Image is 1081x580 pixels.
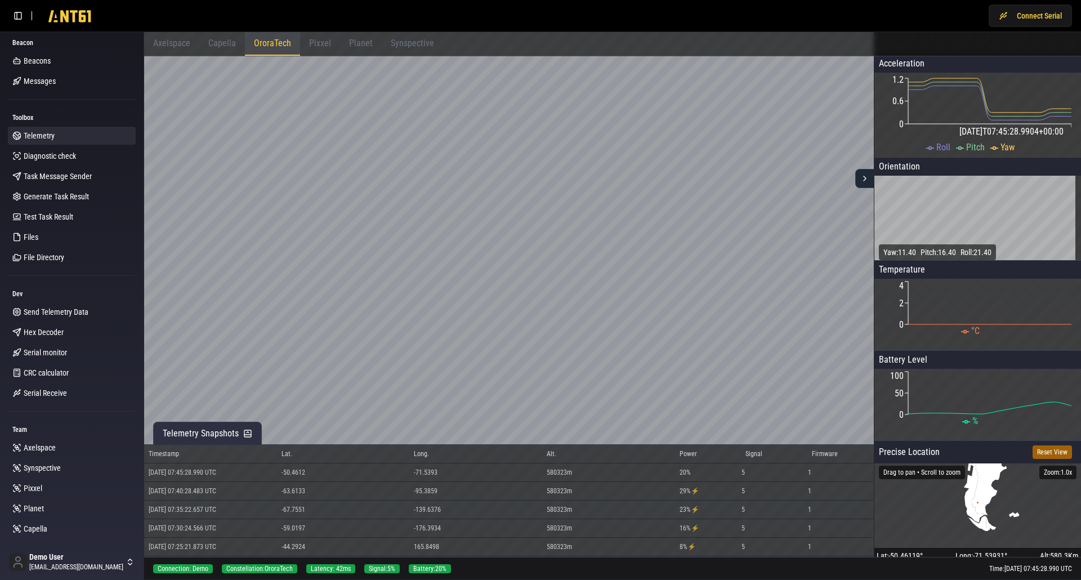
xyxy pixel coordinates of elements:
[8,479,136,497] a: Pixxel
[675,556,741,575] td: 1 %
[959,126,1064,137] tspan: [DATE]T07:45:28.9904+00:00
[921,247,956,258] p: Pitch: 16.40
[542,482,675,501] td: 580323 m
[144,538,277,556] td: [DATE] 07:25:21.873 UTC
[349,38,373,48] span: Planet
[24,327,64,338] span: Hex Decoder
[741,519,807,538] td: 5
[8,323,136,341] a: Hex Decoder
[409,519,542,538] td: -176.3934
[24,252,64,263] span: File Directory
[890,371,904,381] tspan: 100
[741,538,807,556] td: 5
[24,462,61,474] span: Synspective
[874,261,1081,279] p: Temperature
[895,388,904,399] tspan: 50
[8,421,136,439] div: Team
[807,445,874,463] th: Firmware
[899,298,904,309] tspan: 2
[144,556,277,575] td: [DATE] 07:20:21.672 UTC
[306,564,355,573] div: Latency: 42ms
[1033,445,1072,459] button: Reset View
[807,501,874,519] td: 1
[741,445,807,463] th: Signal
[675,482,741,501] td: 29 % ⚡
[8,72,136,90] a: Messages
[24,367,69,378] span: CRC calculator
[277,482,410,501] td: -63.6133
[542,463,675,482] td: 580323 m
[989,5,1072,27] button: Connect Serial
[1039,466,1076,479] div: Zoom: 1.0 x
[163,427,239,440] span: Telemetry Snapshots
[24,55,51,66] span: Beacons
[955,550,1007,561] span: Long: -71.53931 °
[8,167,136,185] a: Task Message Sender
[277,519,410,538] td: -59.0197
[24,503,44,514] span: Planet
[222,564,297,573] div: Constellation: OroraTech
[542,538,675,556] td: 580323 m
[144,501,277,519] td: [DATE] 07:35:22.657 UTC
[8,147,136,165] a: Diagnostic check
[24,75,56,87] span: Messages
[542,519,675,538] td: 580323 m
[883,247,916,258] p: Yaw: 11.40
[309,38,331,48] span: Pixxel
[1000,142,1015,153] span: Yaw
[208,38,236,48] span: Capella
[807,482,874,501] td: 1
[409,564,451,573] div: Battery: 20 %
[24,543,55,555] span: OroraTech
[879,466,965,479] div: Drag to pan • Scroll to zoom
[153,564,213,573] div: Connection: Demo
[741,556,807,575] td: 5
[741,463,807,482] td: 5
[29,563,123,572] span: [EMAIL_ADDRESS][DOMAIN_NAME]
[277,501,410,519] td: -67.7551
[741,501,807,519] td: 5
[807,519,874,538] td: 1
[409,501,542,519] td: -139.6376
[277,463,410,482] td: -50.4612
[277,556,410,575] td: -27.7354
[542,501,675,519] td: 580323 m
[936,142,950,153] span: Roll
[24,387,67,399] span: Serial Receive
[675,463,741,482] td: 20 %
[8,188,136,206] a: Generate Task Result
[8,384,136,402] a: Serial Receive
[675,519,741,538] td: 16 % ⚡
[24,523,47,534] span: Capella
[144,463,277,482] td: [DATE] 07:45:28.990 UTC
[8,208,136,226] a: Test Task Result
[976,498,979,508] text: •
[8,109,136,127] div: Toolbox
[24,171,92,182] span: Task Message Sender
[899,409,904,420] tspan: 0
[972,416,978,426] span: %
[24,211,73,222] span: Test Task Result
[807,538,874,556] td: 1
[24,306,88,318] span: Send Telemetry Data
[409,538,542,556] td: 165.8498
[741,482,807,501] td: 5
[8,364,136,382] a: CRC calculator
[989,564,1072,573] div: Time: [DATE] 07:45:28.990 UTC
[24,150,76,162] span: Diagnostic check
[24,231,38,243] span: Files
[24,191,89,202] span: Generate Task Result
[892,74,904,85] tspan: 1.2
[899,280,904,291] tspan: 4
[409,482,542,501] td: -95.3859
[807,556,874,575] td: 1
[899,119,904,130] tspan: 0
[966,142,985,153] span: Pitch
[961,247,991,258] p: Roll: 21.40
[892,96,904,106] tspan: 0.6
[24,130,55,141] span: Telemetry
[8,228,136,246] a: Files
[409,556,542,575] td: 156.1851
[8,343,136,362] a: Serial monitor
[29,552,123,563] span: Demo User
